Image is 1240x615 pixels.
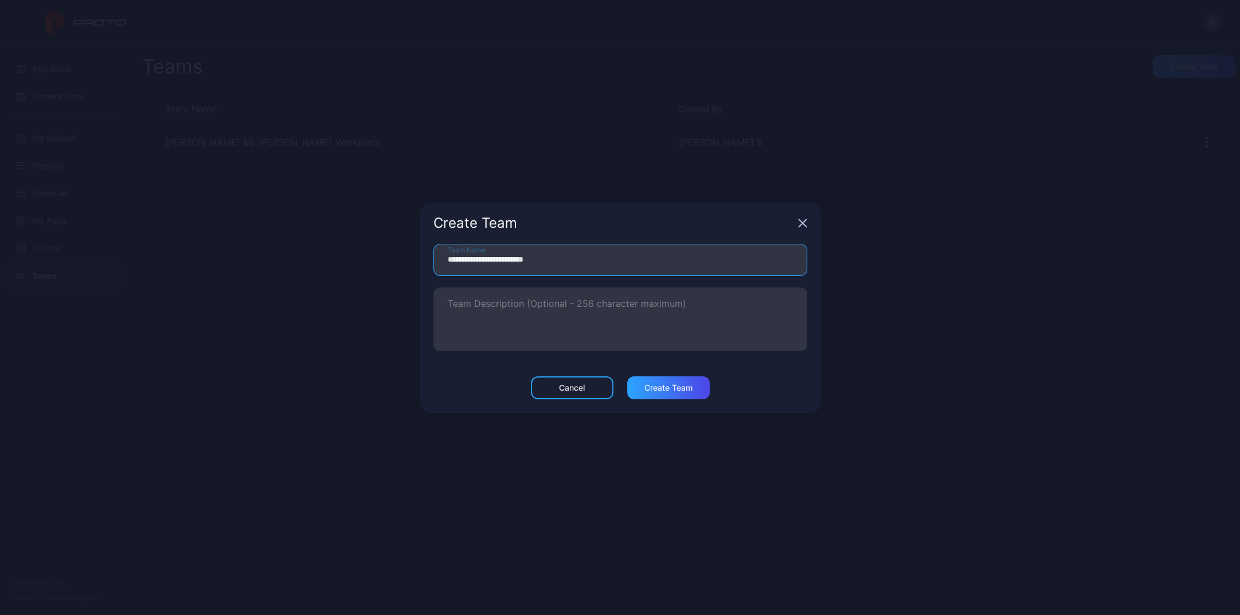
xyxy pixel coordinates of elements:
div: Create Team [644,383,693,392]
textarea: Team Description (Optional - 256 character maximum) [448,299,793,339]
button: Create Team [627,376,710,399]
button: Cancel [531,376,613,399]
div: Create Team [433,216,793,230]
div: Cancel [559,383,585,392]
input: Team Name [433,244,807,276]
